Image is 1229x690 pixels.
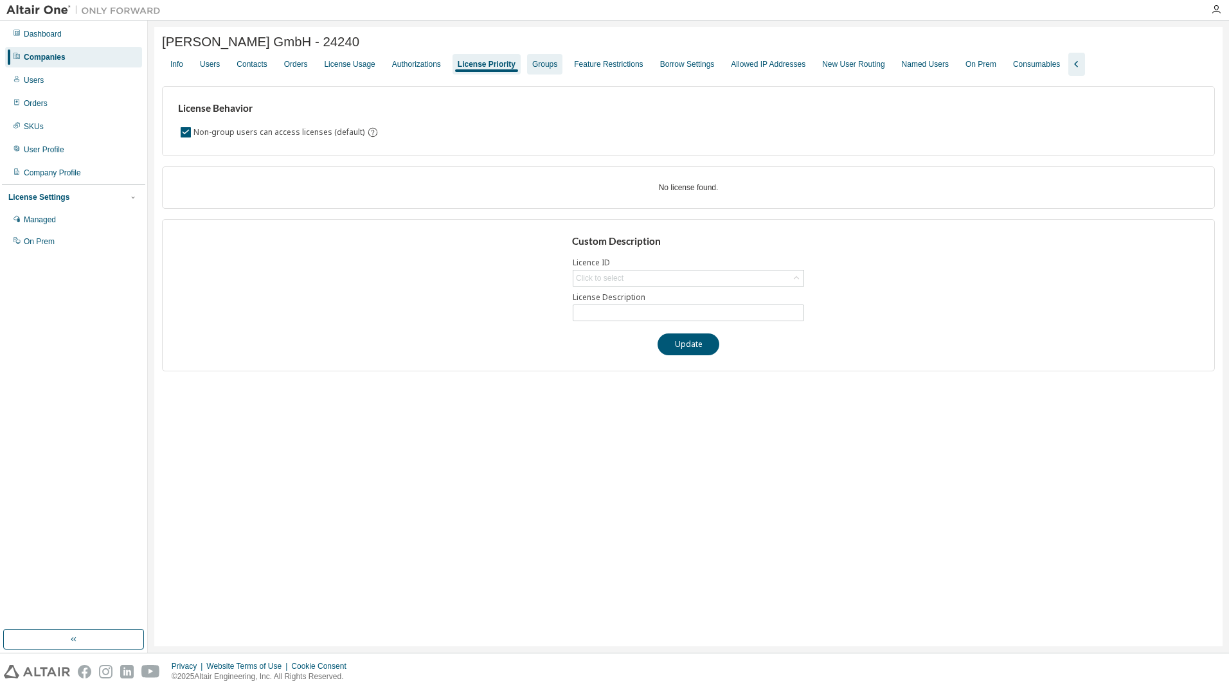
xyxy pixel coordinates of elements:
[660,59,715,69] div: Borrow Settings
[8,192,69,202] div: License Settings
[178,182,1199,193] div: No license found.
[172,671,354,682] p: © 2025 Altair Engineering, Inc. All Rights Reserved.
[206,661,291,671] div: Website Terms of Use
[573,270,803,286] div: Click to select
[24,75,44,85] div: Users
[367,127,379,138] svg: By default any user not assigned to any group can access any license. Turn this setting off to di...
[170,59,183,69] div: Info
[162,35,359,49] span: [PERSON_NAME] GmbH - 24240
[178,102,377,115] h3: License Behavior
[291,661,354,671] div: Cookie Consent
[573,292,804,303] label: License Description
[24,98,48,109] div: Orders
[172,661,206,671] div: Privacy
[573,258,804,268] label: Licence ID
[6,4,167,17] img: Altair One
[24,168,81,178] div: Company Profile
[731,59,805,69] div: Allowed IP Addresses
[576,273,623,283] div: Click to select
[965,59,996,69] div: On Prem
[284,59,308,69] div: Orders
[24,121,44,132] div: SKUs
[324,59,375,69] div: License Usage
[141,665,160,678] img: youtube.svg
[120,665,134,678] img: linkedin.svg
[392,59,441,69] div: Authorizations
[574,59,643,69] div: Feature Restrictions
[458,59,516,69] div: License Priority
[822,59,884,69] div: New User Routing
[99,665,112,678] img: instagram.svg
[4,665,70,678] img: altair_logo.svg
[237,59,267,69] div: Contacts
[658,333,719,355] button: Update
[24,145,64,155] div: User Profile
[532,59,557,69] div: Groups
[78,665,91,678] img: facebook.svg
[572,235,805,248] h3: Custom Description
[24,215,56,225] div: Managed
[1013,59,1060,69] div: Consumables
[200,59,220,69] div: Users
[902,59,949,69] div: Named Users
[24,236,55,247] div: On Prem
[24,52,66,62] div: Companies
[193,125,367,140] label: Non-group users can access licenses (default)
[24,29,62,39] div: Dashboard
